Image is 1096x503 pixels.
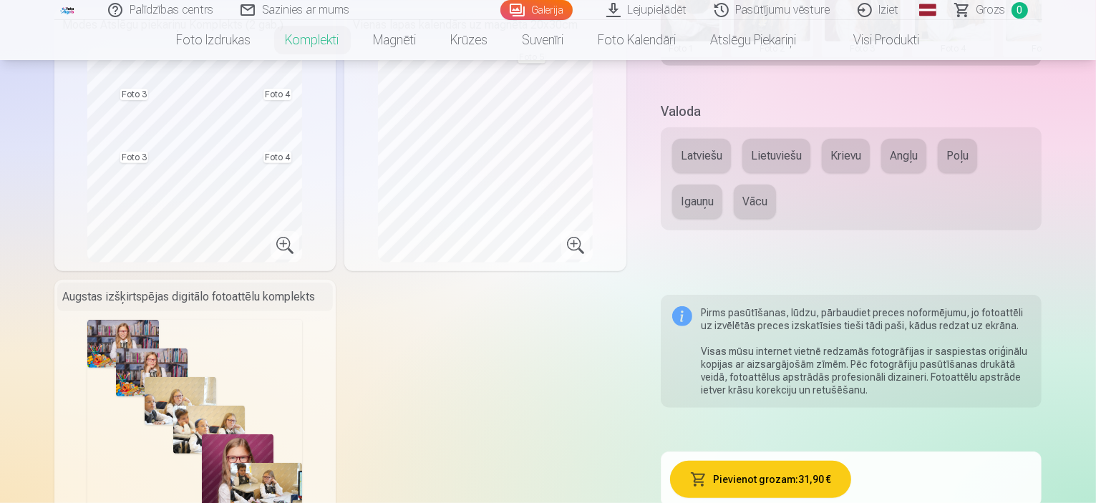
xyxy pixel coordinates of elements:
a: Foto izdrukas [160,20,268,60]
a: Komplekti [268,20,357,60]
a: Krūzes [434,20,505,60]
span: Grozs [976,1,1006,19]
h5: Valoda [661,102,1042,122]
a: Magnēti [357,20,434,60]
button: Latviešu [672,139,731,173]
button: Igauņu [672,185,722,219]
a: Suvenīri [505,20,581,60]
button: Lietuviešu [742,139,810,173]
a: Foto kalendāri [581,20,694,60]
span: 0 [1012,2,1028,19]
button: Krievu [822,139,870,173]
img: /fa1 [60,6,76,14]
div: Augstas izšķirtspējas digitālo fotoattēlu komplekts [57,283,334,311]
a: Atslēgu piekariņi [694,20,814,60]
button: Angļu [881,139,926,173]
button: Poļu [938,139,977,173]
button: Vācu [734,185,776,219]
button: Pievienot grozam:31,90 € [670,461,851,498]
div: Pirms pasūtīšanas, lūdzu, pārbaudiet preces noformējumu, jo fotoattēli uz izvēlētās preces izskat... [701,306,1031,396]
a: Visi produkti [814,20,937,60]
